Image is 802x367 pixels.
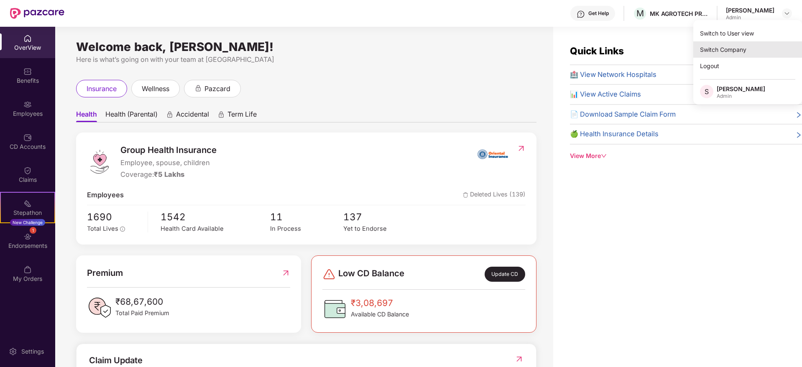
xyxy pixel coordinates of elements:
[577,10,585,18] img: svg+xml;base64,PHN2ZyBpZD0iSGVscC0zMngzMiIgeG1sbnM9Imh0dHA6Ly93d3cudzMub3JnLzIwMDAvc3ZnIiB3aWR0aD...
[76,110,97,122] span: Health
[351,296,409,310] span: ₹3,08,697
[217,111,225,118] div: animation
[338,267,404,282] span: Low CD Balance
[87,225,118,232] span: Total Lives
[10,8,64,19] img: New Pazcare Logo
[693,58,802,74] div: Logout
[23,265,32,274] img: svg+xml;base64,PHN2ZyBpZD0iTXlfT3JkZXJzIiBkYXRhLW5hbWU9Ik15IE9yZGVycyIgeG1sbnM9Imh0dHA6Ly93d3cudz...
[115,308,169,318] span: Total Paid Premium
[343,224,416,234] div: Yet to Endorse
[227,110,257,122] span: Term Life
[194,84,202,92] div: animation
[322,268,336,281] img: svg+xml;base64,PHN2ZyBpZD0iRGFuZ2VyLTMyeDMyIiB4bWxucz0iaHR0cDovL3d3dy53My5vcmcvMjAwMC9zdmciIHdpZH...
[570,129,659,140] span: 🍏 Health Insurance Details
[784,10,790,17] img: svg+xml;base64,PHN2ZyBpZD0iRHJvcGRvd24tMzJ4MzIiIHhtbG5zPSJodHRwOi8vd3d3LnczLm9yZy8yMDAwL3N2ZyIgd2...
[23,166,32,175] img: svg+xml;base64,PHN2ZyBpZD0iQ2xhaW0iIHhtbG5zPSJodHRwOi8vd3d3LnczLm9yZy8yMDAwL3N2ZyIgd2lkdGg9IjIwIi...
[636,8,644,18] span: M
[115,295,169,308] span: ₹68,67,600
[105,110,158,122] span: Health (Parental)
[87,209,142,224] span: 1690
[570,45,624,56] span: Quick Links
[485,267,525,282] div: Update CD
[515,355,524,363] img: RedirectIcon
[161,209,270,224] span: 1542
[89,354,143,367] div: Claim Update
[270,209,343,224] span: 11
[726,14,774,21] div: Admin
[650,10,708,18] div: MK AGROTECH PRIVATE LIMITED
[23,133,32,142] img: svg+xml;base64,PHN2ZyBpZD0iQ0RfQWNjb3VudHMiIGRhdGEtbmFtZT0iQ0QgQWNjb3VudHMiIHhtbG5zPSJodHRwOi8vd3...
[570,109,676,120] span: 📄 Download Sample Claim Form
[717,93,765,99] div: Admin
[717,85,765,93] div: [PERSON_NAME]
[322,296,347,321] img: CDBalanceIcon
[705,87,709,97] span: S
[30,227,36,234] div: 1
[87,295,112,320] img: PaidPremiumIcon
[76,54,536,65] div: Here is what’s going on with your team at [GEOGRAPHIC_DATA]
[1,209,54,217] div: Stepathon
[693,25,802,41] div: Switch to User view
[23,67,32,76] img: svg+xml;base64,PHN2ZyBpZD0iQmVuZWZpdHMiIHhtbG5zPSJodHRwOi8vd3d3LnczLm9yZy8yMDAwL3N2ZyIgd2lkdGg9Ij...
[23,199,32,208] img: svg+xml;base64,PHN2ZyB4bWxucz0iaHR0cDovL3d3dy53My5vcmcvMjAwMC9zdmciIHdpZHRoPSIyMSIgaGVpZ2h0PSIyMC...
[23,34,32,43] img: svg+xml;base64,PHN2ZyBpZD0iSG9tZSIgeG1sbnM9Imh0dHA6Ly93d3cudzMub3JnLzIwMDAvc3ZnIiB3aWR0aD0iMjAiIG...
[10,219,45,226] div: New Challenge
[795,130,802,140] span: right
[588,10,609,17] div: Get Help
[570,151,802,161] div: View More
[795,111,802,120] span: right
[463,192,468,198] img: deleteIcon
[23,100,32,109] img: svg+xml;base64,PHN2ZyBpZD0iRW1wbG95ZWVzIiB4bWxucz0iaHR0cDovL3d3dy53My5vcmcvMjAwMC9zdmciIHdpZHRoPS...
[281,266,290,280] img: RedirectIcon
[517,144,526,153] img: RedirectIcon
[120,158,217,168] span: Employee, spouse, children
[19,347,46,356] div: Settings
[87,266,123,280] span: Premium
[76,43,536,50] div: Welcome back, [PERSON_NAME]!
[570,89,641,100] span: 📊 View Active Claims
[601,153,607,159] span: down
[176,110,209,122] span: Accidental
[477,143,508,164] img: insurerIcon
[693,41,802,58] div: Switch Company
[87,190,124,201] span: Employees
[351,310,409,319] span: Available CD Balance
[270,224,343,234] div: In Process
[343,209,416,224] span: 137
[142,84,169,94] span: wellness
[204,84,230,94] span: pazcard
[23,232,32,241] img: svg+xml;base64,PHN2ZyBpZD0iRW5kb3JzZW1lbnRzIiB4bWxucz0iaHR0cDovL3d3dy53My5vcmcvMjAwMC9zdmciIHdpZH...
[120,169,217,180] div: Coverage:
[463,190,526,201] span: Deleted Lives (139)
[570,69,656,80] span: 🏥 View Network Hospitals
[87,149,112,174] img: logo
[87,84,117,94] span: insurance
[120,227,125,232] span: info-circle
[9,347,17,356] img: svg+xml;base64,PHN2ZyBpZD0iU2V0dGluZy0yMHgyMCIgeG1sbnM9Imh0dHA6Ly93d3cudzMub3JnLzIwMDAvc3ZnIiB3aW...
[166,111,174,118] div: animation
[161,224,270,234] div: Health Card Available
[726,6,774,14] div: [PERSON_NAME]
[120,143,217,157] span: Group Health Insurance
[154,170,184,178] span: ₹5 Lakhs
